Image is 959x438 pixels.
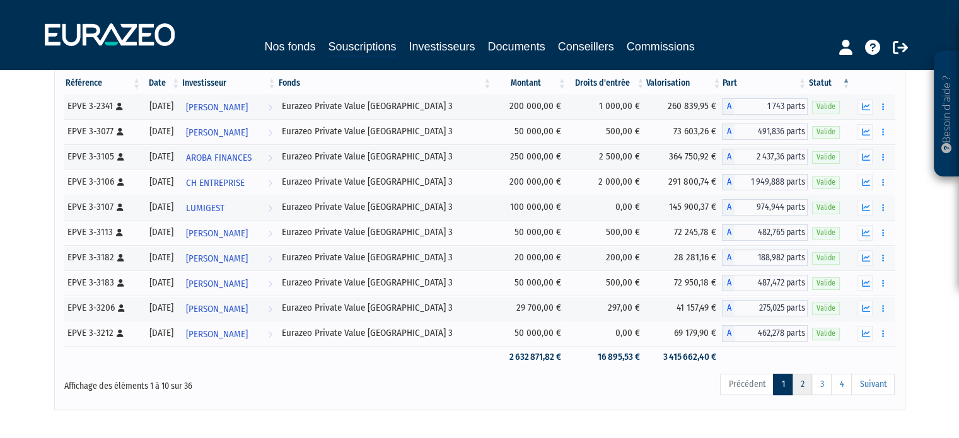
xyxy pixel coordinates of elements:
div: [DATE] [146,100,177,113]
span: Valide [812,101,840,113]
img: 1732889491-logotype_eurazeo_blanc_rvb.png [45,23,175,46]
span: 2 437,36 parts [735,149,807,165]
td: 50 000,00 € [492,270,567,296]
span: Valide [812,151,840,163]
td: 50 000,00 € [492,119,567,144]
div: A - Eurazeo Private Value Europe 3 [722,124,807,140]
span: Valide [812,202,840,214]
i: [Français] Personne physique [117,279,124,287]
th: Montant: activer pour trier la colonne par ordre croissant [492,72,567,94]
td: 29 700,00 € [492,296,567,321]
a: Documents [488,38,545,55]
td: 0,00 € [567,195,646,220]
div: EPVE 3-3113 [67,226,137,239]
a: [PERSON_NAME] [181,321,277,346]
a: LUMIGEST [181,195,277,220]
div: Eurazeo Private Value [GEOGRAPHIC_DATA] 3 [282,276,489,289]
i: [Français] Personne physique [117,178,124,186]
div: A - Eurazeo Private Value Europe 3 [722,275,807,291]
span: [PERSON_NAME] [186,247,248,270]
a: 2 [792,374,812,395]
td: 145 900,37 € [646,195,722,220]
div: [DATE] [146,200,177,214]
td: 250 000,00 € [492,144,567,170]
span: 275,025 parts [735,300,807,316]
td: 3 415 662,40 € [646,346,722,368]
div: EPVE 3-2341 [67,100,137,113]
a: Nos fonds [264,38,315,55]
i: Voir l'investisseur [268,146,272,170]
span: 974,944 parts [735,199,807,216]
i: [Français] Personne physique [116,103,123,110]
div: EPVE 3-3107 [67,200,137,214]
i: Voir l'investisseur [268,96,272,119]
a: Investisseurs [409,38,475,55]
p: Besoin d'aide ? [939,57,954,171]
div: A - Eurazeo Private Value Europe 3 [722,174,807,190]
span: 188,982 parts [735,250,807,266]
td: 100 000,00 € [492,195,567,220]
a: [PERSON_NAME] [181,270,277,296]
span: AROBA FINANCES [186,146,252,170]
div: [DATE] [146,326,177,340]
div: A - Eurazeo Private Value Europe 3 [722,250,807,266]
th: Part: activer pour trier la colonne par ordre croissant [722,72,807,94]
div: [DATE] [146,226,177,239]
span: Valide [812,252,840,264]
span: A [722,300,735,316]
i: Voir l'investisseur [268,247,272,270]
span: [PERSON_NAME] [186,272,248,296]
td: 297,00 € [567,296,646,321]
div: [DATE] [146,276,177,289]
div: A - Eurazeo Private Value Europe 3 [722,300,807,316]
span: 487,472 parts [735,275,807,291]
span: A [722,124,735,140]
td: 41 157,49 € [646,296,722,321]
td: 500,00 € [567,270,646,296]
span: A [722,98,735,115]
span: 482,765 parts [735,224,807,241]
span: LUMIGEST [186,197,224,220]
div: EPVE 3-3077 [67,125,137,138]
div: A - Eurazeo Private Value Europe 3 [722,325,807,342]
a: [PERSON_NAME] [181,94,277,119]
div: A - Eurazeo Private Value Europe 3 [722,98,807,115]
div: [DATE] [146,125,177,138]
span: Valide [812,303,840,314]
div: [DATE] [146,251,177,264]
th: Référence : activer pour trier la colonne par ordre croissant [64,72,142,94]
td: 20 000,00 € [492,245,567,270]
a: [PERSON_NAME] [181,245,277,270]
span: A [722,325,735,342]
div: EPVE 3-3206 [67,301,137,314]
a: [PERSON_NAME] [181,296,277,321]
td: 200,00 € [567,245,646,270]
td: 291 800,74 € [646,170,722,195]
span: A [722,174,735,190]
a: 1 [773,374,793,395]
span: Valide [812,328,840,340]
th: Droits d'entrée: activer pour trier la colonne par ordre croissant [567,72,646,94]
div: Eurazeo Private Value [GEOGRAPHIC_DATA] 3 [282,200,489,214]
span: Valide [812,227,840,239]
div: EPVE 3-3182 [67,251,137,264]
td: 16 895,53 € [567,346,646,368]
div: Eurazeo Private Value [GEOGRAPHIC_DATA] 3 [282,100,489,113]
a: [PERSON_NAME] [181,119,277,144]
span: [PERSON_NAME] [186,297,248,321]
td: 200 000,00 € [492,94,567,119]
td: 72 245,78 € [646,220,722,245]
a: 3 [811,374,832,395]
td: 50 000,00 € [492,321,567,346]
span: [PERSON_NAME] [186,323,248,346]
div: EPVE 3-3183 [67,276,137,289]
td: 2 500,00 € [567,144,646,170]
i: [Français] Personne physique [116,229,123,236]
i: Voir l'investisseur [268,272,272,296]
i: Voir l'investisseur [268,121,272,144]
span: Valide [812,277,840,289]
span: A [722,199,735,216]
span: A [722,224,735,241]
i: Voir l'investisseur [268,297,272,321]
div: Eurazeo Private Value [GEOGRAPHIC_DATA] 3 [282,326,489,340]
